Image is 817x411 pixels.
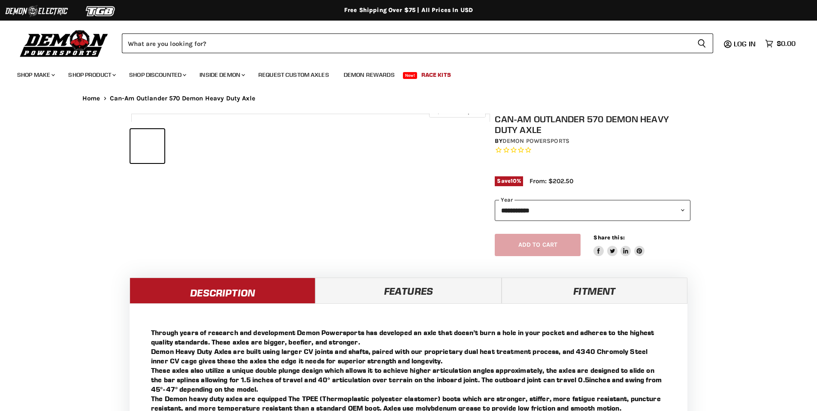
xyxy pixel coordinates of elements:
button: IMAGE thumbnail [313,129,347,163]
a: Description [130,278,315,303]
div: by [495,136,690,146]
img: TGB Logo 2 [69,3,133,19]
button: Search [690,33,713,53]
a: Demon Powersports [502,137,569,145]
a: Demon Rewards [337,66,401,84]
a: Features [315,278,501,303]
span: Rated 0.0 out of 5 stars 0 reviews [495,146,690,155]
a: Log in [730,40,761,48]
button: IMAGE thumbnail [386,129,420,163]
span: New! [403,72,418,79]
a: Race Kits [415,66,457,84]
span: Log in [734,39,756,48]
button: IMAGE thumbnail [167,129,201,163]
a: $0.00 [761,37,800,50]
a: Inside Demon [193,66,250,84]
button: IMAGE thumbnail [203,129,237,163]
button: IMAGE thumbnail [350,129,384,163]
nav: Breadcrumbs [65,95,752,102]
img: Demon Powersports [17,28,111,58]
span: Can-Am Outlander 570 Demon Heavy Duty Axle [110,95,255,102]
button: IMAGE thumbnail [240,129,274,163]
a: Shop Discounted [123,66,191,84]
h1: Can-Am Outlander 570 Demon Heavy Duty Axle [495,114,690,135]
span: 10 [511,178,517,184]
span: Click to expand [433,108,481,115]
div: Free Shipping Over $75 | All Prices In USD [65,6,752,14]
button: IMAGE thumbnail [130,129,164,163]
input: Search [122,33,690,53]
button: IMAGE thumbnail [277,129,311,163]
a: Shop Product [62,66,121,84]
span: $0.00 [777,39,796,48]
form: Product [122,33,713,53]
span: Save % [495,176,523,186]
ul: Main menu [11,63,793,84]
img: Demon Electric Logo 2 [4,3,69,19]
select: year [495,200,690,221]
a: Home [82,95,100,102]
span: Share this: [593,234,624,241]
aside: Share this: [593,234,645,257]
a: Fitment [502,278,687,303]
a: Request Custom Axles [252,66,336,84]
span: From: $202.50 [530,177,573,185]
a: Shop Make [11,66,60,84]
